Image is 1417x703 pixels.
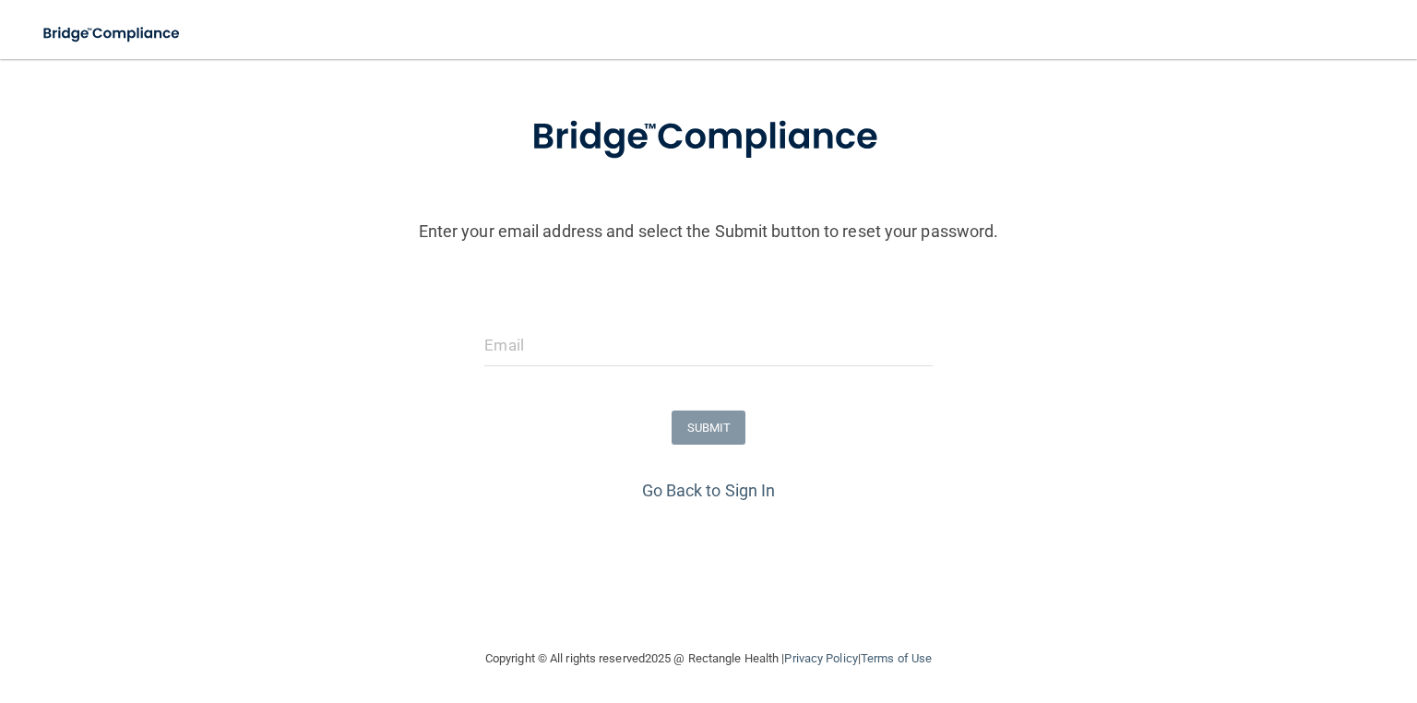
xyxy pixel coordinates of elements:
a: Go Back to Sign In [642,481,776,500]
a: Terms of Use [861,651,932,665]
a: Privacy Policy [784,651,857,665]
img: bridge_compliance_login_screen.278c3ca4.svg [28,15,197,53]
input: Email [484,325,932,366]
img: bridge_compliance_login_screen.278c3ca4.svg [494,89,923,185]
div: Copyright © All rights reserved 2025 @ Rectangle Health | | [372,629,1045,688]
button: SUBMIT [672,411,746,445]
